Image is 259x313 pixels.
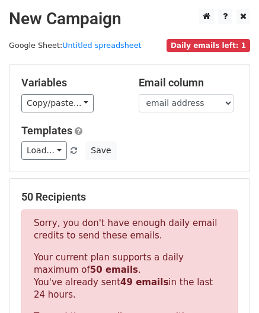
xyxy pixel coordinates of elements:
p: Your current plan supports a daily maximum of . You've already sent in the last 24 hours. [34,251,225,301]
h5: Variables [21,76,121,89]
p: Sorry, you don't have enough daily email credits to send these emails. [34,217,225,242]
small: Google Sheet: [9,41,142,50]
span: Daily emails left: 1 [167,39,250,52]
h5: 50 Recipients [21,191,238,204]
strong: 49 emails [120,277,168,288]
a: Copy/paste... [21,94,94,112]
a: Daily emails left: 1 [167,41,250,50]
a: Untitled spreadsheet [62,41,141,50]
strong: 50 emails [90,264,138,275]
h5: Email column [139,76,238,89]
iframe: Chat Widget [200,256,259,313]
h2: New Campaign [9,9,250,29]
button: Save [85,141,116,160]
a: Load... [21,141,67,160]
a: Templates [21,124,72,137]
